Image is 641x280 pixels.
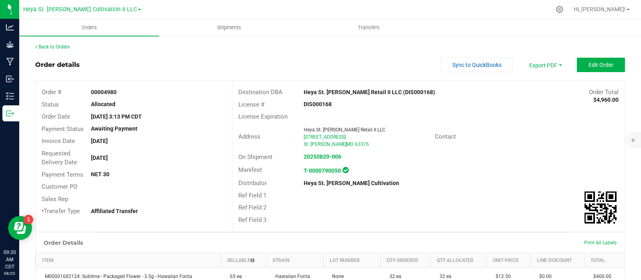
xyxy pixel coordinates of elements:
[441,58,513,72] button: Sync to QuickBooks
[6,40,14,48] inline-svg: Grow
[42,89,61,96] span: Order #
[304,153,341,160] a: 20250820-006
[238,179,267,187] span: Distributor
[4,270,16,276] p: 08/25
[435,133,456,140] span: Contact
[271,274,310,279] span: Hawaiian Fonta
[452,62,502,68] span: Sync to QuickBooks
[41,274,192,279] span: M00001682124: Sublime - Packaged Flower - 3.5g - Hawaiian Fonta
[238,113,288,120] span: License Expiration
[238,153,272,161] span: On Shipment
[381,253,431,268] th: Qty Ordered
[304,167,341,174] a: T-0000790050
[492,274,511,279] span: $12.50
[304,89,435,95] strong: Heya St. [PERSON_NAME] Retail II LLC (DIS000168)
[91,113,142,120] strong: [DATE] 3:13 PM CDT
[91,89,117,95] strong: 00004980
[521,58,569,72] li: Export PDF
[304,134,346,140] span: [STREET_ADDRESS]
[36,253,221,268] th: Item
[42,150,77,166] span: Requested Delivery Date
[589,89,619,96] span: Order Total
[238,101,264,108] span: License #
[42,171,83,178] span: Payment Terms
[71,24,108,31] span: Orders
[577,58,625,72] button: Edit Order
[328,274,344,279] span: None
[6,58,14,66] inline-svg: Manufacturing
[238,89,282,96] span: Destination DBA
[91,101,115,107] strong: Allocated
[238,204,266,211] span: Ref Field 2
[6,109,14,117] inline-svg: Outbound
[6,23,14,31] inline-svg: Analytics
[42,101,59,108] span: Status
[238,166,262,173] span: Manifest
[589,274,611,279] span: $400.00
[44,240,83,246] h1: Order Details
[42,125,84,133] span: Payment Status
[346,141,353,147] span: MO
[206,24,252,31] span: Shipments
[585,191,617,224] qrcode: 00004980
[574,6,626,12] span: Hi, [PERSON_NAME]!
[385,274,401,279] span: 32 ea
[238,133,260,140] span: Address
[304,127,385,133] span: Heya St. [PERSON_NAME] Retail II LLC
[593,97,619,103] strong: $4,960.00
[266,253,323,268] th: Strain
[535,274,552,279] span: $0.00
[6,92,14,100] inline-svg: Inventory
[554,6,564,13] div: Manage settings
[238,192,266,199] span: Ref Field 1
[347,24,391,31] span: Transfers
[585,253,625,268] th: Total
[159,19,299,36] a: Shipments
[42,137,75,145] span: Invoice Date
[42,183,77,190] span: Customer PO
[299,19,439,36] a: Transfers
[238,216,266,224] span: Ref Field 3
[431,253,487,268] th: Qty Allocated
[91,208,138,214] strong: Affiliated Transfer
[4,249,16,270] p: 09:20 AM CDT
[221,253,266,268] th: Sellable
[226,274,242,279] span: 65 ea
[8,216,32,240] iframe: Resource center
[19,19,159,36] a: Orders
[35,44,70,50] a: Back to Orders
[585,191,617,224] img: Scan me!
[91,138,108,144] strong: [DATE]
[42,207,80,215] span: Transfer Type
[584,240,617,246] span: Print All Labels
[42,113,70,120] span: Order Date
[24,215,33,224] iframe: Resource center unread badge
[23,6,137,13] span: Heya St. [PERSON_NAME] Cultivation II LLC
[530,253,584,268] th: Line Discount
[343,166,349,174] span: In Sync
[355,141,369,147] span: 63376
[91,155,108,161] strong: [DATE]
[304,101,332,107] strong: DIS000168
[6,75,14,83] inline-svg: Inbound
[435,274,452,279] span: 32 ea
[91,125,137,132] strong: Awaiting Payment
[589,62,613,68] span: Edit Order
[304,180,399,186] strong: Heya St. [PERSON_NAME] Cultivation
[304,141,347,147] span: St. [PERSON_NAME]
[42,195,68,203] span: Sales Rep
[35,60,80,70] div: Order details
[323,253,380,268] th: Lot Number
[345,141,346,147] span: ,
[487,253,530,268] th: Unit Price
[91,171,109,177] strong: NET 30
